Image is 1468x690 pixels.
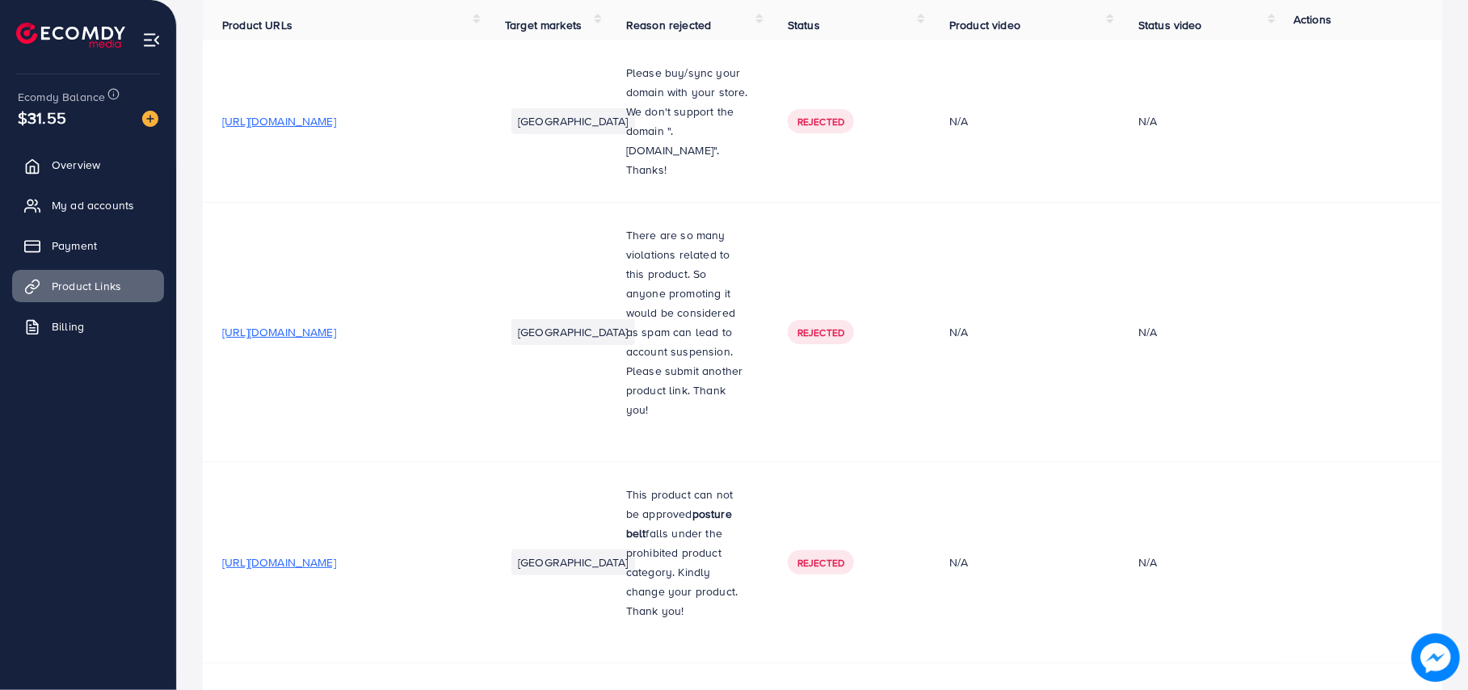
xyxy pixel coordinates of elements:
[222,324,336,340] span: [URL][DOMAIN_NAME]
[949,17,1020,33] span: Product video
[511,549,635,575] li: [GEOGRAPHIC_DATA]
[511,108,635,134] li: [GEOGRAPHIC_DATA]
[505,17,582,33] span: Target markets
[12,270,164,302] a: Product Links
[797,326,844,339] span: Rejected
[511,319,635,345] li: [GEOGRAPHIC_DATA]
[1411,633,1460,682] img: image
[626,17,711,33] span: Reason rejected
[12,189,164,221] a: My ad accounts
[626,485,749,621] p: This product can not be approved falls under the prohibited product category. Kindly change your ...
[949,113,1100,129] div: N/A
[797,115,844,128] span: Rejected
[12,149,164,181] a: Overview
[1138,554,1157,570] div: N/A
[788,17,820,33] span: Status
[52,238,97,254] span: Payment
[12,229,164,262] a: Payment
[52,197,134,213] span: My ad accounts
[1293,11,1331,27] span: Actions
[12,310,164,343] a: Billing
[18,106,66,129] span: $31.55
[16,23,125,48] img: logo
[797,556,844,570] span: Rejected
[222,17,292,33] span: Product URLs
[142,111,158,127] img: image
[52,157,100,173] span: Overview
[1138,324,1157,340] div: N/A
[18,89,105,105] span: Ecomdy Balance
[222,113,336,129] span: [URL][DOMAIN_NAME]
[949,324,1100,340] div: N/A
[949,554,1100,570] div: N/A
[142,31,161,49] img: menu
[626,65,748,178] span: Please buy/sync your domain with your store. We don't support the domain ".[DOMAIN_NAME]". Thanks!
[626,225,749,419] p: There are so many violations related to this product. So anyone promoting it would be considered ...
[222,554,336,570] span: [URL][DOMAIN_NAME]
[52,278,121,294] span: Product Links
[1138,113,1157,129] div: N/A
[1138,17,1202,33] span: Status video
[52,318,84,334] span: Billing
